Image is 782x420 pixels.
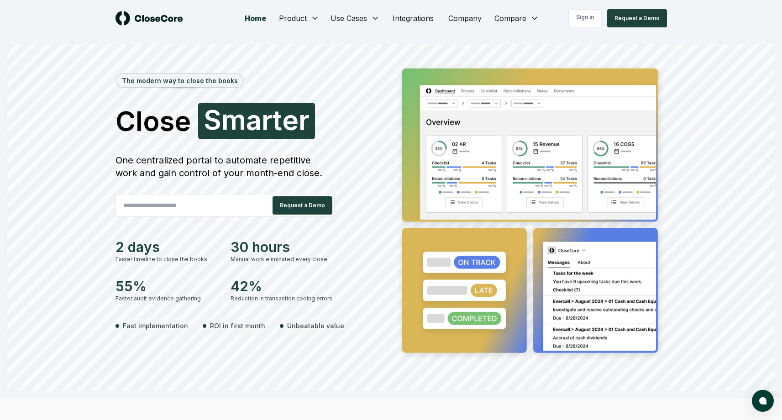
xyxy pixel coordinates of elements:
div: 55% [115,278,220,294]
div: Manual work eliminated every close [231,255,335,263]
span: Compare [494,13,526,24]
span: Close [115,107,191,135]
div: One centralized portal to automate repetitive work and gain control of your month-end close. [115,154,335,179]
a: Integrations [385,9,441,27]
span: Unbeatable value [287,321,344,331]
span: m [221,106,246,133]
span: Product [279,13,307,24]
button: Request a Demo [273,196,332,215]
div: The modern way to close the books [116,74,243,87]
div: Faster audit evidence gathering [115,294,220,303]
span: r [298,106,309,134]
div: 42% [231,278,335,294]
button: Request a Demo [607,9,667,27]
button: Compare [489,9,545,27]
span: Fast implementation [123,321,188,331]
span: t [272,106,282,134]
a: Sign in [568,9,602,27]
span: S [204,106,221,133]
span: Use Cases [331,13,367,24]
a: Company [441,9,489,27]
div: Faster timeline to close the books [115,255,220,263]
img: logo [115,11,183,26]
div: 30 hours [231,239,335,255]
a: Home [237,9,273,27]
div: 2 days [115,239,220,255]
span: r [261,106,272,134]
button: Product [273,9,325,27]
button: Use Cases [325,9,385,27]
span: ROI in first month [210,321,265,331]
span: e [282,106,298,134]
img: Jumbotron [395,62,667,362]
div: Reduction in transaction coding errors [231,294,335,303]
button: atlas-launcher [752,390,774,412]
span: a [246,106,262,134]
